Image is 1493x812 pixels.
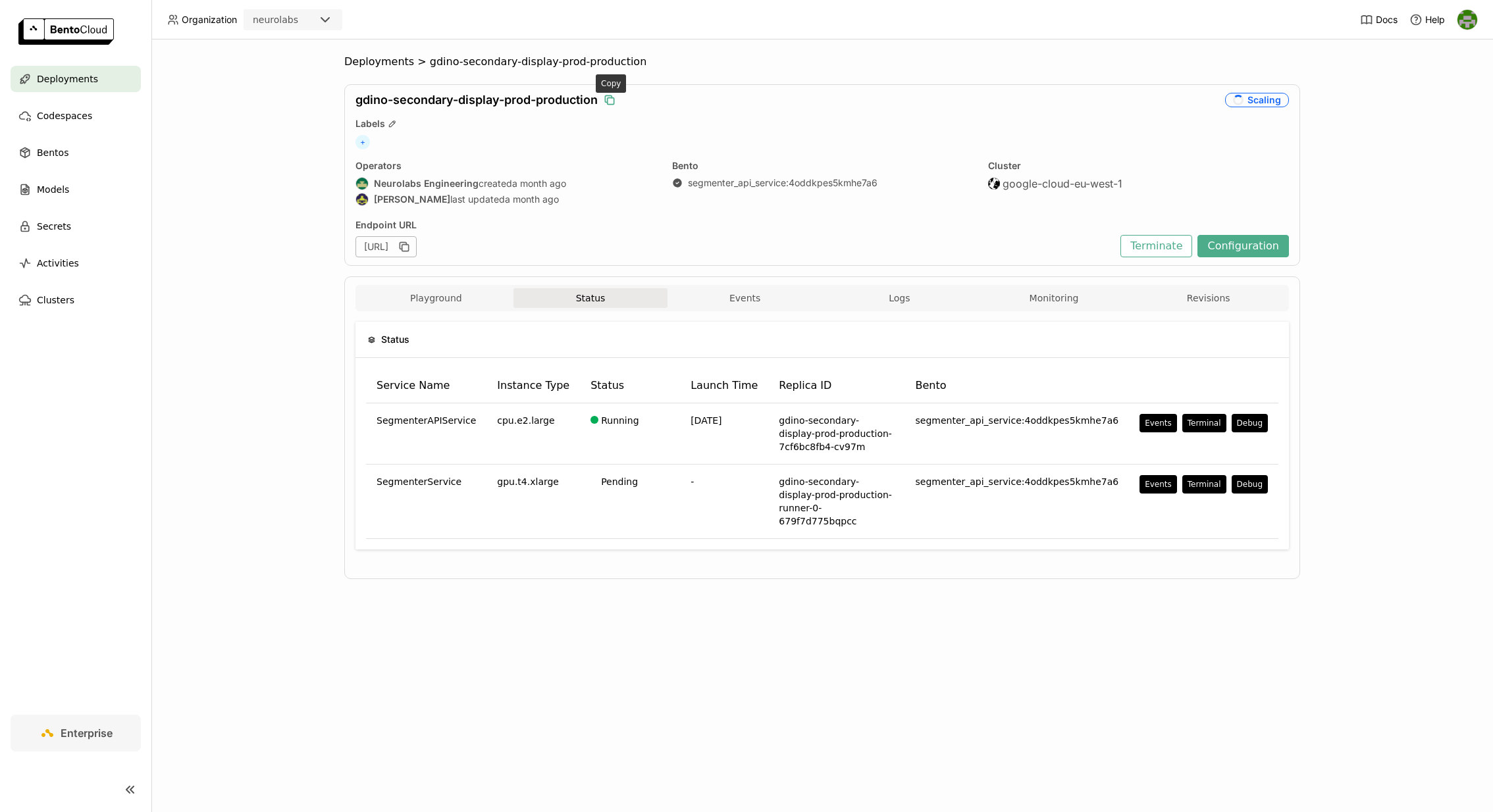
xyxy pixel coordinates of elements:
a: Codespaces [11,103,141,129]
span: Docs [1376,14,1398,26]
span: Deployments [37,71,98,87]
button: Debug [1232,475,1268,494]
button: Events [668,288,822,308]
td: Running [580,403,680,465]
th: Bento [904,368,1129,403]
span: SegmenterAPIService [377,414,476,427]
span: Enterprise [61,726,113,740]
th: Launch Time [680,368,768,403]
button: Configuration [1197,235,1289,257]
td: gdino-secondary-display-prod-production-7cf6bc8fb4-cv97m [768,403,904,465]
button: Playground [359,288,513,308]
span: - [691,476,694,487]
th: Instance Type [486,368,580,403]
i: loading [1232,94,1244,106]
button: Terminate [1120,235,1192,257]
div: Events [1145,418,1172,428]
div: Scaling [1225,93,1289,107]
div: neurolabs [253,13,298,26]
span: SegmenterService [377,475,461,488]
span: Logs [889,292,910,304]
a: Enterprise [11,715,141,751]
button: Monitoring [977,288,1132,308]
td: cpu.e2.large [486,403,580,465]
div: Cluster [988,160,1289,172]
button: Revisions [1131,288,1286,308]
a: Clusters [11,287,141,313]
span: Secrets [37,218,71,234]
span: + [355,135,370,149]
span: Bentos [37,145,68,161]
span: > [414,55,430,68]
th: Replica ID [768,368,904,403]
a: Secrets [11,213,141,240]
img: Toby Thomas [1457,10,1477,30]
td: segmenter_api_service:4oddkpes5kmhe7a6 [904,403,1129,465]
button: Events [1139,475,1177,494]
th: Service Name [366,368,486,403]
button: Debug [1232,414,1268,432]
span: a month ago [512,178,566,190]
span: Codespaces [37,108,92,124]
span: Models [37,182,69,197]
a: Docs [1360,13,1398,26]
td: segmenter_api_service:4oddkpes5kmhe7a6 [904,465,1129,539]
span: Activities [37,255,79,271]
button: Status [513,288,668,308]
strong: [PERSON_NAME] [374,193,450,205]
div: Endpoint URL [355,219,1114,231]
a: Activities [11,250,141,276]
span: google-cloud-eu-west-1 [1003,177,1122,190]
span: Deployments [344,55,414,68]
div: Bento [672,160,973,172]
div: Events [1145,479,1172,490]
td: gdino-secondary-display-prod-production-runner-0-679f7d775bqpcc [768,465,904,539]
button: Terminal [1182,475,1226,494]
a: Deployments [11,66,141,92]
nav: Breadcrumbs navigation [344,55,1300,68]
img: logo [18,18,114,45]
div: Help [1409,13,1445,26]
td: gpu.t4.xlarge [486,465,580,539]
input: Selected neurolabs. [300,14,301,27]
div: last updated [355,193,656,206]
span: Help [1425,14,1445,26]
button: Events [1139,414,1177,432]
div: Labels [355,118,1289,130]
div: [URL] [355,236,417,257]
span: gdino-secondary-display-prod-production [430,55,646,68]
td: Pending [580,465,680,539]
span: gdino-secondary-display-prod-production [355,93,598,107]
span: Status [381,332,409,347]
a: Bentos [11,140,141,166]
img: Neurolabs Engineering [356,178,368,190]
div: created [355,177,656,190]
span: Organization [182,14,237,26]
th: Status [580,368,680,403]
span: [DATE] [691,415,721,426]
img: Farouk Ghallabi [356,193,368,205]
a: Models [11,176,141,203]
span: a month ago [505,193,559,205]
button: Terminal [1182,414,1226,432]
a: segmenter_api_service:4oddkpes5kmhe7a6 [688,177,877,189]
strong: Neurolabs Engineering [374,178,479,190]
div: Operators [355,160,656,172]
div: Copy [596,74,626,93]
span: Clusters [37,292,74,308]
